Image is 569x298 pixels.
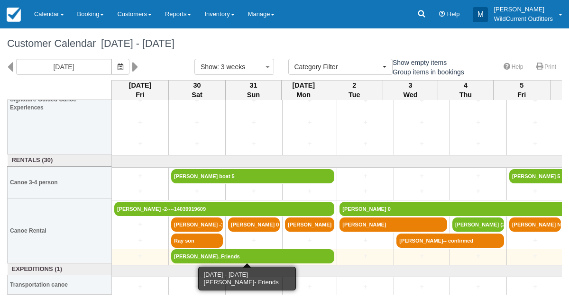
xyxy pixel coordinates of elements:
a: + [509,139,561,149]
a: + [114,186,166,196]
span: Show empty items [382,59,454,65]
a: Help [498,60,529,74]
a: [PERSON_NAME]- Friends [171,249,334,263]
th: Join a Small Group for our Signature Guided Canoe Experiences [8,45,112,154]
th: Canoe Rental [8,199,112,263]
a: Rentals (30) [10,156,110,165]
a: + [396,186,447,196]
a: + [340,251,391,261]
a: + [452,171,504,181]
a: Print [531,60,562,74]
th: [DATE] Fri [112,80,169,100]
div: M [473,7,488,22]
a: [PERSON_NAME] -1- [171,217,223,232]
a: + [171,96,223,106]
button: Category Filter [288,59,393,75]
a: + [452,282,504,292]
span: Show [201,63,217,71]
a: + [396,96,447,106]
a: + [228,235,280,245]
th: 3 Wed [383,80,438,100]
a: + [340,117,391,127]
th: [DATE] Mon [281,80,326,100]
a: + [228,96,280,106]
a: [PERSON_NAME] [285,217,334,232]
a: Ray son [171,234,223,248]
a: + [285,96,334,106]
a: + [228,117,280,127]
a: + [509,235,561,245]
a: + [285,235,334,245]
th: 4 Thu [438,80,493,100]
a: + [285,117,334,127]
a: + [340,171,391,181]
a: + [452,139,504,149]
a: + [509,251,561,261]
a: + [171,139,223,149]
button: Show: 3 weeks [194,59,274,75]
a: + [340,96,391,106]
a: Expeditions (1) [10,265,110,274]
th: 30 Sat [169,80,226,100]
span: Category Filter [294,62,380,72]
a: + [509,117,561,127]
a: + [114,117,166,127]
th: Transportation canoe [8,275,112,295]
a: + [396,171,447,181]
a: + [114,139,166,149]
th: Canoe 3-4 person [8,166,112,199]
a: [PERSON_NAME] -2----14039919609 [114,202,334,216]
a: + [340,139,391,149]
a: [PERSON_NAME]-- confirmed [396,234,504,248]
h1: Customer Calendar [7,38,562,49]
a: + [452,96,504,106]
a: + [285,139,334,149]
span: [DATE] - [DATE] [96,37,174,49]
a: + [114,251,166,261]
a: + [340,235,391,245]
a: + [171,282,223,292]
i: Help [439,11,445,18]
label: Show empty items [382,55,453,70]
a: + [396,139,447,149]
img: checkfront-main-nav-mini-logo.png [7,8,21,22]
a: + [340,282,391,292]
label: Group items in bookings [382,65,470,79]
span: : 3 weeks [217,63,245,71]
a: + [114,282,166,292]
a: + [285,186,334,196]
p: [PERSON_NAME] [494,5,553,14]
th: 5 Fri [493,80,550,100]
a: + [228,282,280,292]
a: + [452,117,504,127]
th: 2 Tue [326,80,383,100]
a: [PERSON_NAME] [340,217,447,232]
span: Group items in bookings [382,68,472,75]
a: + [452,251,504,261]
a: [PERSON_NAME] New-confir [509,217,561,232]
a: [PERSON_NAME] boat 5 [171,169,334,183]
a: + [171,117,223,127]
a: + [114,235,166,245]
a: + [509,186,561,196]
p: WildCurrent Outfitters [494,14,553,24]
a: + [509,282,561,292]
a: + [114,96,166,106]
a: [PERSON_NAME] (2) [452,217,504,232]
a: + [114,171,166,181]
span: Help [447,10,460,18]
a: + [114,219,166,229]
th: 31 Sun [226,80,282,100]
a: + [509,96,561,106]
a: + [396,117,447,127]
a: + [228,139,280,149]
a: + [171,186,223,196]
a: + [452,186,504,196]
a: + [228,186,280,196]
a: [PERSON_NAME] 0 [228,217,280,232]
a: + [396,282,447,292]
a: + [396,251,447,261]
a: + [285,282,334,292]
a: + [340,186,391,196]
